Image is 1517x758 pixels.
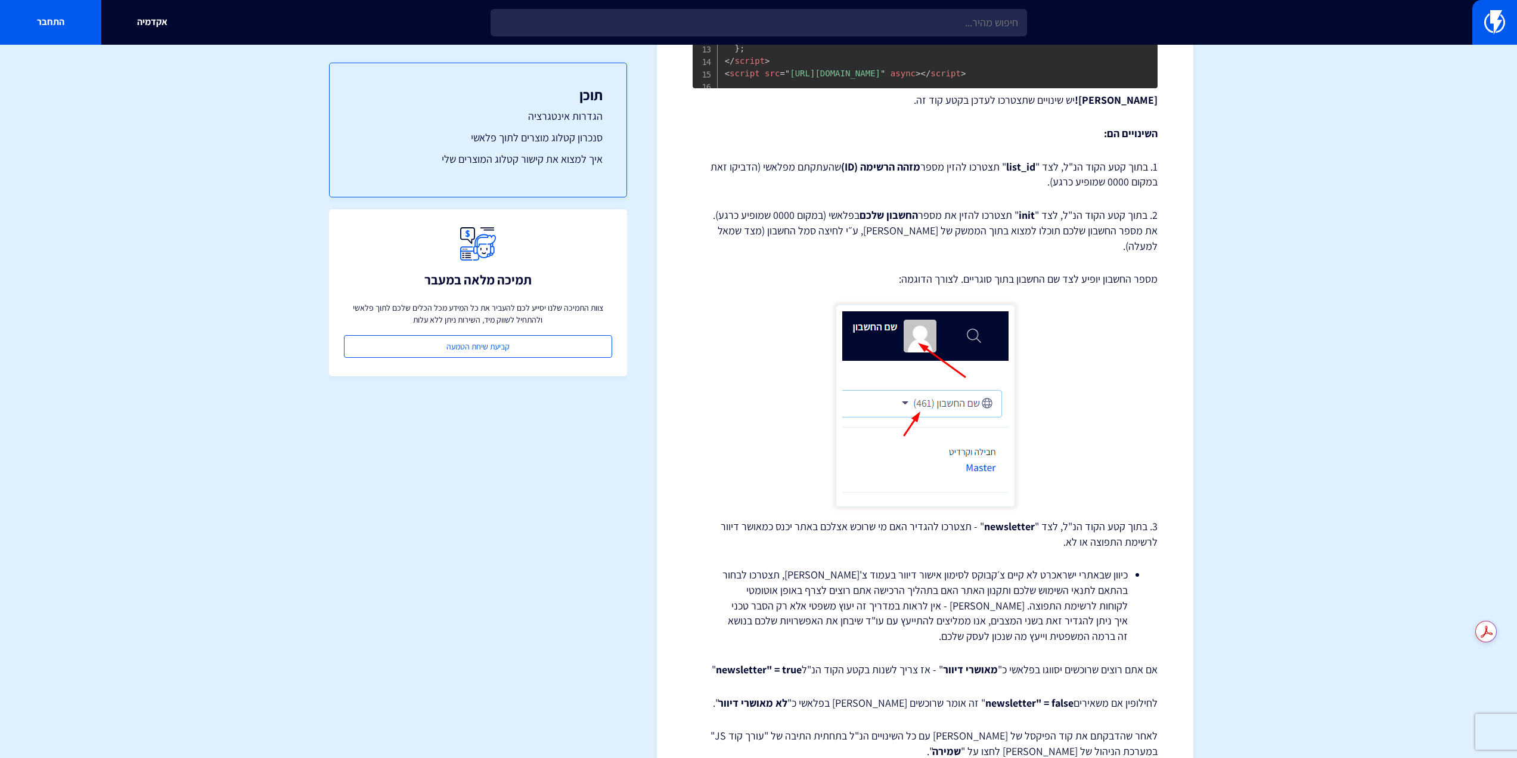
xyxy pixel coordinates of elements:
p: 2. בתוך קטע הקוד הנ"ל, לצד " " תצטרכו להזין את מספר בפלאשי (במקום 0000 שמופיע כרגע). את מספר החשב... [693,208,1158,253]
span: [URL][DOMAIN_NAME] [780,69,885,78]
p: מספר החשבון יופיע לצד שם החשבון בתוך סוגריים. לצורך הדוגמה: [693,271,1158,287]
p: 1. בתוך קטע הקוד הנ"ל, לצד " " תצטרכו להזין מספר שהעתקתם מפלאשי (הדביקו זאת במקום 0000 שמופיע כרגע). [693,159,1158,190]
strong: דיוור [718,696,739,710]
span: script [725,69,760,78]
strong: דיוור [943,663,963,676]
strong: מאושרי [966,663,998,676]
strong: init [1019,208,1035,222]
span: async [891,69,916,78]
span: src [765,69,780,78]
span: " [880,69,885,78]
li: כיוון שבאתרי ישראכרט לא קיים צ׳קבוקס לסימון אישור דיוור בעמוד צ'[PERSON_NAME], תצטרכו לבחור בהתאם... [722,567,1128,644]
p: יש שינויים שתצטרכו לעדכן בקטע קוד זה. [693,92,1158,108]
span: > [916,69,920,78]
strong: newsletter [984,519,1035,533]
strong: לא מאושרי [741,696,787,710]
strong: שמירה [932,744,961,758]
strong: [PERSON_NAME]! [1075,93,1158,107]
a: קביעת שיחת הטמעה [344,335,612,358]
span: script [725,56,765,66]
p: צוות התמיכה שלנו יסייע לכם להעביר את כל המידע מכל הכלים שלכם לתוך פלאשי ולהתחיל לשווק מיד, השירות... [344,302,612,326]
a: הגדרות אינטגרציה [353,109,603,124]
span: < [725,69,730,78]
strong: השינויים הם: [1104,126,1158,140]
a: סנכרון קטלוג מוצרים לתוך פלאשי [353,130,603,146]
h3: תוכן [353,87,603,103]
p: לחילופין אם משאירים " זה אומר שרוכשים [PERSON_NAME] בפלאשי כ" ". [693,695,1158,711]
span: script [920,69,960,78]
span: ; [740,44,744,53]
input: חיפוש מהיר... [491,9,1027,36]
span: > [961,69,966,78]
span: </ [725,56,735,66]
p: 3. בתוך קטע הקוד הנ"ל, לצד " " - תצטרכו להגדיר האם מי שרוכש אצלכם באתר יכנס כמאושר דיוור לרשימת ה... [693,519,1158,549]
strong: מזהה הרשימה [860,160,920,174]
span: </ [920,69,930,78]
a: איך למצוא את קישור קטלוג המוצרים שלי [353,151,603,167]
strong: newsletter" = true [716,663,802,676]
p: אם אתם רוצים שרוכשים יסווגו בפלאשי כ" " - אז צריך לשנות בקטע הקוד הנ"ל " [693,662,1158,677]
span: > [765,56,770,66]
strong: (ID) [841,160,858,174]
strong: newsletter" = false [985,696,1074,710]
span: } [735,44,740,53]
span: " [785,69,790,78]
strong: list_id [1006,160,1035,174]
h3: תמיכה מלאה במעבר [424,273,532,287]
strong: החשבון שלכם [860,208,918,222]
span: = [780,69,784,78]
